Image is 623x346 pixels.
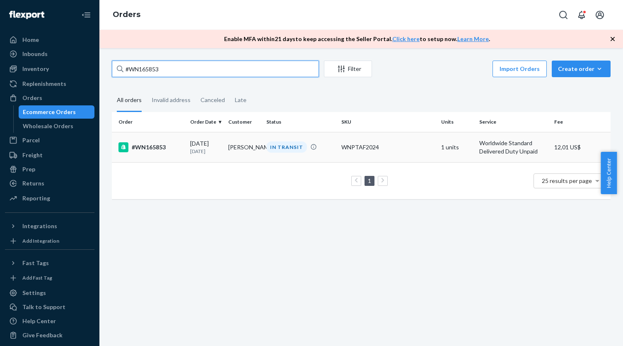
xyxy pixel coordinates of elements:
div: Late [235,89,246,111]
a: Add Integration [5,236,94,246]
th: SKU [338,112,438,132]
p: Enable MFA within 21 days to keep accessing the Seller Portal. to setup now. . [224,35,490,43]
button: Create order [552,61,611,77]
div: Customer [228,118,260,125]
div: Replenishments [22,80,66,88]
div: [DATE] [190,139,222,155]
div: Add Integration [22,237,59,244]
img: Flexport logo [9,11,44,19]
div: Talk to Support [22,303,65,311]
button: Close Navigation [78,7,94,23]
a: Settings [5,286,94,300]
a: Orders [5,91,94,105]
div: Give Feedback [22,331,63,339]
button: Open account menu [592,7,608,23]
div: Prep [22,165,35,173]
th: Order [112,112,187,132]
th: Units [438,112,476,132]
button: Talk to Support [5,300,94,314]
div: Inbounds [22,50,48,58]
div: Home [22,36,39,44]
a: Reporting [5,192,94,205]
a: Click here [392,35,420,42]
a: Add Fast Tag [5,273,94,283]
p: [DATE] [190,148,222,155]
div: Reporting [22,194,50,202]
div: #WN165853 [118,142,184,152]
div: WNPTAF2024 [341,143,435,151]
a: Inventory [5,62,94,76]
div: Fast Tags [22,259,49,267]
span: 25 results per page [542,177,592,184]
div: Create order [558,65,604,73]
a: Returns [5,177,94,190]
td: 1 units [438,132,476,162]
input: Search orders [112,61,319,77]
div: Integrations [22,222,57,230]
div: Freight [22,151,43,159]
button: Open Search Box [555,7,572,23]
th: Order Date [187,112,225,132]
button: Give Feedback [5,329,94,342]
div: Ecommerce Orders [23,108,76,116]
a: Help Center [5,314,94,328]
th: Service [476,112,551,132]
a: Ecommerce Orders [19,105,95,119]
p: Worldwide Standard Delivered Duty Unpaid [479,139,548,156]
td: [PERSON_NAME] [225,132,263,162]
div: Inventory [22,65,49,73]
div: Invalid address [152,89,191,111]
button: Help Center [601,152,617,194]
div: Help Center [22,317,56,325]
div: Wholesale Orders [23,122,73,130]
div: Settings [22,289,46,297]
div: Orders [22,94,42,102]
a: Prep [5,163,94,176]
div: IN TRANSIT [266,141,307,153]
a: Inbounds [5,47,94,61]
a: Parcel [5,134,94,147]
button: Open notifications [573,7,590,23]
a: Page 1 is your current page [366,177,373,184]
ol: breadcrumbs [106,3,147,27]
button: Filter [324,61,372,77]
a: Home [5,33,94,46]
a: Replenishments [5,77,94,90]
a: Wholesale Orders [19,119,95,133]
a: Learn More [457,35,489,42]
th: Fee [551,112,611,132]
a: Orders [113,10,140,19]
td: 12,01 US$ [551,132,611,162]
div: All orders [117,89,142,112]
a: Freight [5,149,94,162]
th: Status [263,112,338,132]
button: Fast Tags [5,256,94,270]
span: Hỗ trợ [18,6,41,13]
div: Canceled [200,89,225,111]
button: Integrations [5,219,94,233]
button: Import Orders [493,61,547,77]
div: Returns [22,179,44,188]
div: Add Fast Tag [22,274,52,281]
div: Filter [324,65,372,73]
div: Parcel [22,136,40,144]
